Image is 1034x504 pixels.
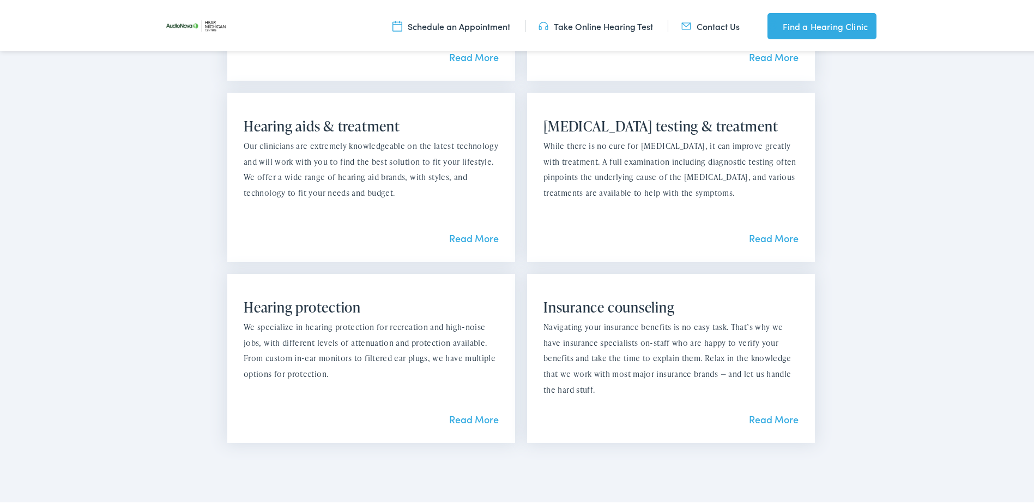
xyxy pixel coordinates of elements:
[543,317,799,396] p: Navigating your insurance benefits is no easy task. That’s why we have insurance specialists on-s...
[244,116,499,133] h2: Hearing aids & treatment
[749,48,799,62] a: Read More
[539,18,653,30] a: Take Online Hearing Test
[449,229,499,243] a: Read More
[543,116,799,133] h2: [MEDICAL_DATA] testing & treatment
[543,297,799,314] h2: Insurance counseling
[681,18,740,30] a: Contact Us
[749,229,799,243] a: Read More
[244,297,499,314] h2: Hearing protection
[392,18,510,30] a: Schedule an Appointment
[244,317,499,380] p: We specialize in hearing protection for recreation and high-noise jobs, with different levels of ...
[767,11,876,37] a: Find a Hearing Clinic
[767,17,777,31] img: utility icon
[543,136,799,199] p: While there is no cure for [MEDICAL_DATA], it can improve greatly with treatment. A full examinat...
[749,410,799,424] a: Read More
[392,18,402,30] img: utility icon
[449,48,499,62] a: Read More
[539,18,548,30] img: utility icon
[244,136,499,199] p: Our clinicians are extremely knowledgeable on the latest technology and will work with you to fin...
[681,18,691,30] img: utility icon
[449,410,499,424] a: Read More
